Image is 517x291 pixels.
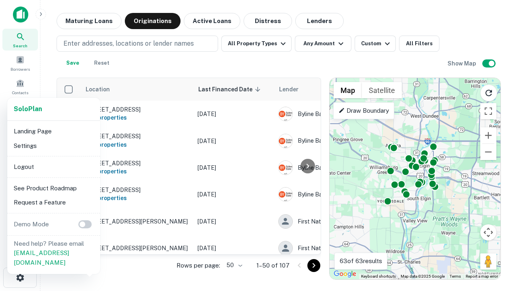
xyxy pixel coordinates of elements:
a: [EMAIL_ADDRESS][DOMAIN_NAME] [14,249,69,266]
li: Request a Feature [11,195,97,210]
p: Demo Mode [11,219,52,229]
p: Need help? Please email [14,239,94,268]
a: SoloPlan [14,104,42,114]
strong: Solo Plan [14,105,42,113]
li: Landing Page [11,124,97,139]
li: Settings [11,139,97,153]
iframe: Chat Widget [477,226,517,265]
li: Logout [11,160,97,174]
li: See Product Roadmap [11,181,97,196]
